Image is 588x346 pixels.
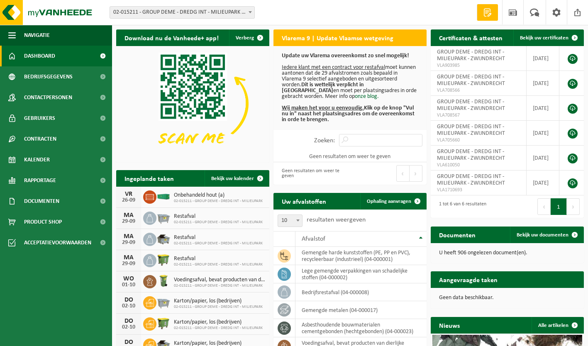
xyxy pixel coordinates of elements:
div: WO [120,275,137,282]
span: VLA610050 [437,162,520,168]
div: DO [120,297,137,303]
a: Bekijk uw kalender [205,170,268,187]
h2: Uw afvalstoffen [273,193,334,209]
span: VLA708567 [437,112,520,119]
td: gemengde metalen (04-000017) [295,301,427,319]
span: 02-015211 - GROUP DEME - DREDG INT - MILIEUPARK [174,199,263,204]
button: Verberg [229,29,268,46]
h2: Download nu de Vanheede+ app! [116,29,227,46]
a: Ophaling aanvragen [360,193,426,210]
span: VLA708566 [437,87,520,94]
div: 29-09 [120,261,137,267]
div: 02-10 [120,303,137,309]
u: Wij maken het voor u eenvoudig. [282,105,364,111]
div: 29-09 [120,240,137,246]
button: Next [410,165,422,182]
b: Dit is wettelijk verplicht in [GEOGRAPHIC_DATA] [282,82,364,94]
td: Geen resultaten om weer te geven [273,151,427,162]
div: 02-10 [120,324,137,330]
label: resultaten weergeven [307,217,366,223]
div: 26-09 [120,197,137,203]
span: Product Shop [24,212,62,232]
img: WB-1100-HPE-GN-50 [156,316,171,330]
span: 02-015211 - GROUP DEME - DREDG INT - MILIEUPARK [174,305,263,309]
span: VLA1710693 [437,187,520,193]
p: U heeft 906 ongelezen document(en). [439,250,576,256]
span: 10 [278,215,302,227]
span: Contactpersonen [24,87,72,108]
span: Bekijk uw certificaten [520,35,568,41]
h2: Ingeplande taken [116,170,182,186]
span: VLA705660 [437,137,520,144]
td: gemengde harde kunststoffen (PE, PP en PVC), recycleerbaar (industrieel) (04-000001) [295,247,427,265]
span: GROUP DEME - DREDG INT - MILIEUPARK - ZWIJNDRECHT [437,49,505,62]
span: 02-015211 - GROUP DEME - DREDG INT - MILIEUPARK [174,262,263,267]
td: bedrijfsrestafval (04-000008) [295,283,427,301]
td: [DATE] [527,121,559,146]
u: Iedere klant met een contract voor restafval [282,64,385,71]
img: WB-1100-HPE-GN-50 [156,253,171,267]
label: Zoeken: [314,137,335,144]
span: Gebruikers [24,108,55,129]
span: 02-015211 - GROUP DEME - DREDG INT - MILIEUPARK [174,220,263,225]
span: Verberg [236,35,254,41]
span: Kalender [24,149,50,170]
span: Acceptatievoorwaarden [24,232,91,253]
span: Bekijk uw kalender [211,176,254,181]
img: WB-5000-GAL-GY-01 [156,231,171,246]
span: GROUP DEME - DREDG INT - MILIEUPARK - ZWIJNDRECHT [437,99,505,112]
td: [DATE] [527,46,559,71]
span: Onbehandeld hout (a) [174,192,263,199]
span: Contracten [24,129,56,149]
h2: Aangevraagde taken [431,271,506,288]
h2: Vlarema 9 | Update Vlaamse wetgeving [273,29,402,46]
div: 29-09 [120,219,137,224]
button: Previous [537,198,551,215]
span: Karton/papier, los (bedrijven) [174,298,263,305]
div: MA [120,254,137,261]
span: Restafval [174,256,263,262]
span: GROUP DEME - DREDG INT - MILIEUPARK - ZWIJNDRECHT [437,74,505,87]
span: Dashboard [24,46,55,66]
b: Klik op de knop "Vul nu in" naast het plaatsingsadres om de overeenkomst in orde te brengen. [282,105,415,123]
span: 02-015211 - GROUP DEME - DREDG INT - MILIEUPARK - ZWIJNDRECHT [110,7,254,18]
span: Navigatie [24,25,50,46]
span: 02-015211 - GROUP DEME - DREDG INT - MILIEUPARK - ZWIJNDRECHT [110,6,255,19]
span: Rapportage [24,170,56,191]
td: asbesthoudende bouwmaterialen cementgebonden (hechtgebonden) (04-000023) [295,319,427,337]
a: onze blog. [355,93,379,100]
div: VR [120,191,137,197]
div: DO [120,339,137,346]
a: Alle artikelen [532,317,583,334]
div: DO [120,318,137,324]
span: Karton/papier, los (bedrijven) [174,319,263,326]
td: [DATE] [527,96,559,121]
div: 1 tot 6 van 6 resultaten [435,197,486,216]
h2: Certificaten & attesten [431,29,511,46]
span: GROUP DEME - DREDG INT - MILIEUPARK - ZWIJNDRECHT [437,124,505,136]
a: Bekijk uw certificaten [513,29,583,46]
span: Afvalstof [302,236,325,242]
button: 1 [551,198,567,215]
td: [DATE] [527,146,559,171]
div: MA [120,233,137,240]
img: WB-2500-GAL-GY-01 [156,295,171,309]
h2: Nieuws [431,317,468,333]
td: [DATE] [527,71,559,96]
a: Bekijk uw documenten [510,227,583,243]
span: Bekijk uw documenten [517,232,568,238]
span: Restafval [174,234,263,241]
span: 02-015211 - GROUP DEME - DREDG INT - MILIEUPARK [174,326,263,331]
span: Bedrijfsgegevens [24,66,73,87]
span: 02-015211 - GROUP DEME - DREDG INT - MILIEUPARK [174,283,265,288]
button: Next [567,198,580,215]
span: Ophaling aanvragen [367,199,411,204]
h2: Documenten [431,227,484,243]
td: lege gemengde verpakkingen van schadelijke stoffen (04-000002) [295,265,427,283]
span: Voedingsafval, bevat producten van dierlijke oorsprong, onverpakt, categorie 3 [174,277,265,283]
img: WB-2500-GAL-GY-01 [156,210,171,224]
img: Download de VHEPlus App [116,46,269,161]
span: Restafval [174,213,263,220]
div: 01-10 [120,282,137,288]
span: 10 [278,214,303,227]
